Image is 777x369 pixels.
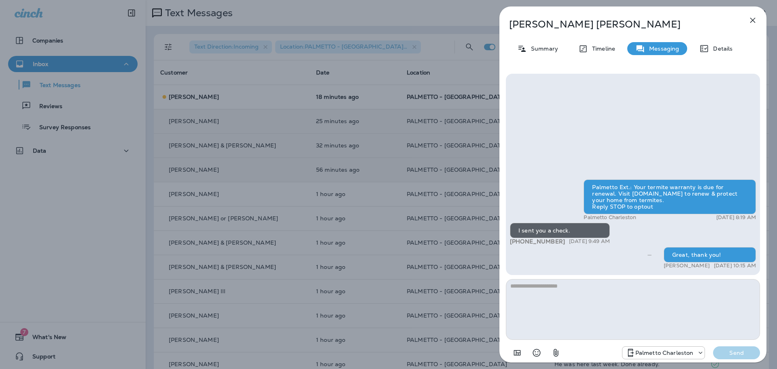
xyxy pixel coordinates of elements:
button: Add in a premade template [509,345,525,361]
p: [DATE] 8:19 AM [716,214,756,221]
p: [DATE] 9:49 AM [569,238,610,245]
p: Timeline [588,45,615,52]
p: Details [709,45,732,52]
span: [PHONE_NUMBER] [510,238,565,245]
span: Sent [647,251,652,258]
div: I sent you a check. [510,223,610,238]
button: Select an emoji [529,345,545,361]
p: [PERSON_NAME] [664,262,710,269]
p: Summary [527,45,558,52]
div: Palmetto Ext.: Your termite warranty is due for renewal. Visit [DOMAIN_NAME] to renew & protect y... [584,179,756,214]
div: +1 (843) 277-8322 [622,348,705,358]
p: Palmetto Charleston [635,350,694,356]
div: Great, thank you! [664,247,756,262]
p: [PERSON_NAME] [PERSON_NAME] [509,19,730,30]
p: [DATE] 10:15 AM [714,262,756,269]
p: Messaging [645,45,679,52]
p: Palmetto Charleston [584,214,636,221]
